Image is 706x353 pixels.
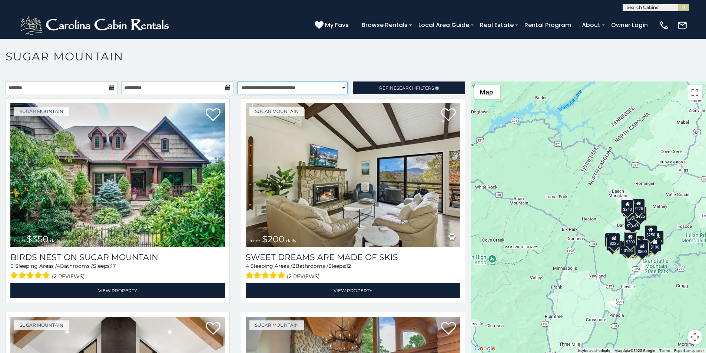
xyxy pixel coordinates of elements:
a: Sugar Mountain [249,107,304,116]
button: Map camera controls [687,330,702,344]
img: Birds Nest On Sugar Mountain [10,103,225,247]
a: Birds Nest On Sugar Mountain from $350 daily [10,103,225,247]
div: Sleeping Areas / Bathrooms / Sleeps: [10,262,225,281]
span: Map data ©2025 Google [614,349,655,353]
a: Browse Rentals [358,19,411,31]
div: $190 [624,232,636,246]
span: Search [397,85,416,91]
a: Sweet Dreams Are Made Of Skis from $200 daily [246,103,460,247]
span: 4 [57,263,60,269]
a: My Favs [315,20,351,30]
a: Real Estate [476,19,517,31]
img: mail-regular-white.png [677,20,687,30]
div: $175 [623,240,636,254]
span: 2 [292,263,295,269]
a: About [578,19,604,31]
a: Add to favorites [441,321,456,337]
div: $195 [640,240,652,254]
a: Sugar Mountain [249,320,304,330]
div: $500 [636,242,649,256]
button: Change map style [474,85,500,99]
div: $190 [649,237,662,252]
span: from [14,238,25,243]
div: $155 [622,241,635,255]
span: 6 [10,263,14,269]
a: Terms [659,349,670,353]
div: $250 [644,225,657,239]
div: $240 [605,233,617,247]
a: Report a map error [674,349,704,353]
div: $300 [624,232,637,246]
a: Rental Program [521,19,575,31]
a: Add to favorites [206,107,221,123]
a: RefineSearchFilters [353,81,465,94]
div: $225 [608,234,620,248]
a: View Property [246,283,460,298]
div: Sleeping Areas / Bathrooms / Sleeps: [246,262,460,281]
a: Sugar Mountain [14,320,69,330]
div: $200 [632,236,644,250]
button: Toggle fullscreen view [687,85,702,100]
img: Sweet Dreams Are Made Of Skis [246,103,460,247]
div: $155 [651,231,664,245]
div: $355 [607,237,619,251]
a: Add to favorites [441,107,456,123]
a: View Property [10,283,225,298]
span: daily [286,238,296,243]
span: 17 [111,263,116,269]
a: Sugar Mountain [14,107,69,116]
span: (2 reviews) [287,272,320,281]
img: White-1-2.png [19,14,172,36]
span: $200 [262,234,285,244]
div: $240 [622,200,634,214]
span: from [249,238,261,243]
div: $225 [633,199,645,213]
a: Local Area Guide [415,19,473,31]
a: Birds Nest On Sugar Mountain [10,252,225,262]
div: $125 [634,207,647,221]
a: Add to favorites [206,321,221,337]
span: $350 [27,234,49,244]
span: Map [480,88,493,96]
div: $1,095 [625,216,640,230]
div: $265 [624,232,637,246]
span: Refine Filters [379,85,434,91]
span: (2 reviews) [52,272,85,281]
span: My Favs [325,20,349,30]
span: 12 [346,263,351,269]
span: 4 [246,263,249,269]
img: phone-regular-white.png [659,20,669,30]
a: Sweet Dreams Are Made Of Skis [246,252,460,262]
a: Owner Login [607,19,652,31]
span: daily [50,238,60,243]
